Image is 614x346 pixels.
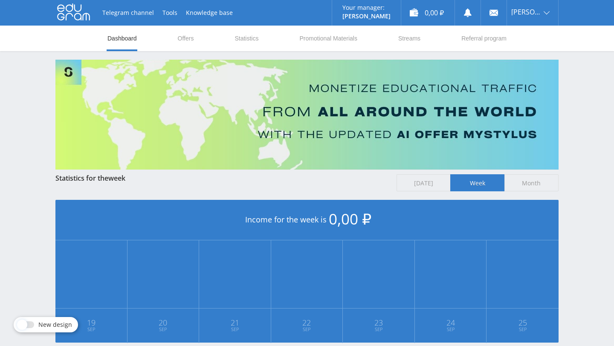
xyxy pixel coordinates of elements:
[272,319,342,326] span: 22
[177,26,195,51] a: Offers
[415,326,486,333] span: Sep
[107,26,138,51] a: Dashboard
[272,326,342,333] span: Sep
[343,319,414,326] span: 23
[234,26,259,51] a: Statistics
[38,321,72,328] span: New design
[342,13,391,20] p: [PERSON_NAME]
[55,60,559,170] img: Banner
[56,326,127,333] span: Sep
[343,326,414,333] span: Sep
[200,319,270,326] span: 21
[511,9,541,15] span: [PERSON_NAME]
[397,26,421,51] a: Streams
[504,174,559,191] span: Month
[415,319,486,326] span: 24
[56,319,127,326] span: 19
[450,174,504,191] span: Week
[342,4,391,11] p: Your manager:
[397,174,451,191] span: [DATE]
[55,174,388,182] div: Statistics for the
[329,209,371,229] span: 0,00 ₽
[200,326,270,333] span: Sep
[460,26,507,51] a: Referral program
[487,326,558,333] span: Sep
[108,173,125,183] span: week
[487,319,558,326] span: 25
[55,200,559,240] div: Income for the week is
[128,326,199,333] span: Sep
[128,319,199,326] span: 20
[299,26,358,51] a: Promotional Materials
